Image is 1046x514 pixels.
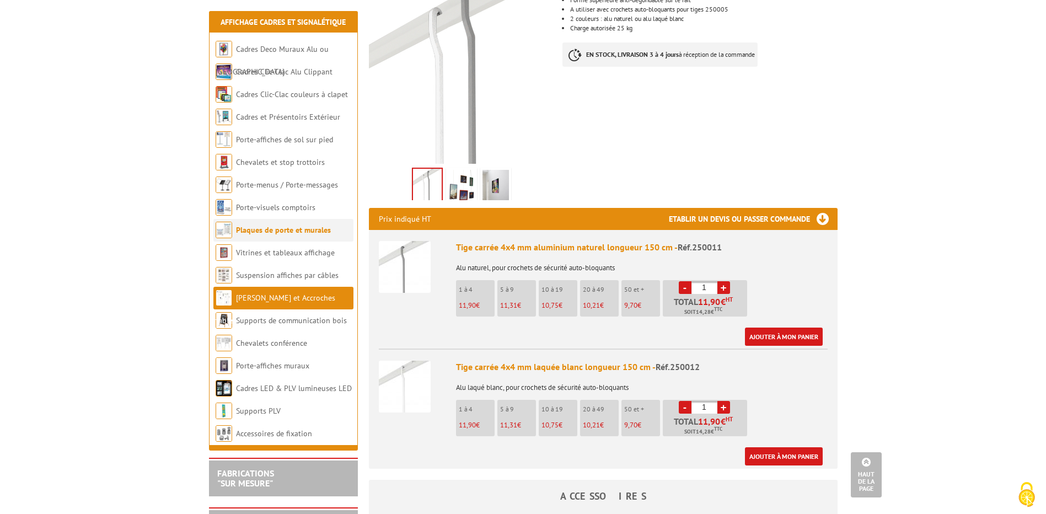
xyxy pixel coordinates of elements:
[459,420,476,430] span: 11,90
[236,429,312,438] a: Accessoires de fixation
[456,256,828,272] p: Alu naturel, pour crochets de sécurité auto-bloquants
[216,131,232,148] img: Porte-affiches de sol sur pied
[541,420,559,430] span: 10,75
[541,301,559,310] span: 10,75
[583,405,619,413] p: 20 à 49
[236,89,348,99] a: Cadres Clic-Clac couleurs à clapet
[236,67,332,77] a: Cadres Clic-Clac Alu Clippant
[216,222,232,238] img: Plaques de porte et murales
[379,361,431,413] img: Tige carrée 4x4 mm laquée blanc longueur 150 cm
[236,202,315,212] a: Porte-visuels comptoirs
[216,199,232,216] img: Porte-visuels comptoirs
[216,267,232,283] img: Suspension affiches par câbles
[656,361,700,372] span: Réf.250012
[745,328,823,346] a: Ajouter à mon panier
[456,241,828,254] div: Tige carrée 4x4 mm aluminium naturel longueur 150 cm -
[684,427,722,436] span: Soit €
[236,225,331,235] a: Plaques de porte et murales
[459,301,476,310] span: 11,90
[236,248,335,258] a: Vitrines et tableaux affichage
[678,242,722,253] span: Réf.250011
[570,15,837,22] li: 2 couleurs : alu naturel ou alu laqué blanc
[236,270,339,280] a: Suspension affiches par câbles
[721,417,726,426] span: €
[726,296,733,303] sup: HT
[666,417,747,436] p: Total
[583,420,600,430] span: 10,21
[216,403,232,419] img: Supports PLV
[696,427,711,436] span: 14,28
[236,338,307,348] a: Chevalets conférence
[698,297,721,306] span: 11,90
[379,208,431,230] p: Prix indiqué HT
[717,281,730,294] a: +
[216,154,232,170] img: Chevalets et stop trottoirs
[624,420,637,430] span: 9,70
[714,426,722,432] sup: TTC
[583,286,619,293] p: 20 à 49
[583,301,600,310] span: 10,21
[696,308,711,317] span: 14,28
[236,157,325,167] a: Chevalets et stop trottoirs
[541,302,577,309] p: €
[717,401,730,414] a: +
[684,308,722,317] span: Soit €
[624,301,637,310] span: 9,70
[413,169,442,203] img: 250011_250012_tige_carree_alu_rail_cimaise_accroche.jpg
[714,306,722,312] sup: TTC
[236,112,340,122] a: Cadres et Présentoirs Extérieur
[236,180,338,190] a: Porte-menus / Porte-messages
[369,491,838,502] h4: ACCESSOIRES
[236,135,333,144] a: Porte-affiches de sol sur pied
[721,297,726,306] span: €
[500,286,536,293] p: 5 à 9
[216,44,329,77] a: Cadres Deco Muraux Alu ou [GEOGRAPHIC_DATA]
[570,6,837,13] li: A utiliser avec crochets auto-bloquants pour tiges 250005
[570,25,837,31] li: Charge autorisée 25 kg
[216,41,232,57] img: Cadres Deco Muraux Alu ou Bois
[541,421,577,429] p: €
[216,293,335,325] a: [PERSON_NAME] et Accroches tableaux
[216,335,232,351] img: Chevalets conférence
[745,447,823,465] a: Ajouter à mon panier
[236,383,352,393] a: Cadres LED & PLV lumineuses LED
[459,421,495,429] p: €
[586,50,679,58] strong: EN STOCK, LIVRAISON 3 à 4 jours
[216,244,232,261] img: Vitrines et tableaux affichage
[624,302,660,309] p: €
[456,361,828,373] div: Tige carrée 4x4 mm laquée blanc longueur 150 cm -
[851,452,882,497] a: Haut de la page
[216,86,232,103] img: Cadres Clic-Clac couleurs à clapet
[216,290,232,306] img: Cimaises et Accroches tableaux
[666,297,747,317] p: Total
[624,286,660,293] p: 50 et +
[1013,481,1040,508] img: Cookies (fenêtre modale)
[500,405,536,413] p: 5 à 9
[379,241,431,293] img: Tige carrée 4x4 mm aluminium naturel longueur 150 cm
[236,406,281,416] a: Supports PLV
[216,357,232,374] img: Porte-affiches muraux
[448,170,475,204] img: 250011_250012_tige_carree_alu_rail_cimaise_cadres.jpg
[221,17,346,27] a: Affichage Cadres et Signalétique
[482,170,509,204] img: rail_cimaise_horizontal_fixation_installation_cadre_decoration_tableau_vernissage_exposition_affi...
[562,42,758,67] p: à réception de la commande
[500,301,517,310] span: 11,31
[679,401,691,414] a: -
[236,315,347,325] a: Supports de communication bois
[236,361,309,371] a: Porte-affiches muraux
[726,415,733,423] sup: HT
[624,421,660,429] p: €
[541,405,577,413] p: 10 à 19
[216,380,232,397] img: Cadres LED & PLV lumineuses LED
[500,302,536,309] p: €
[1007,476,1046,514] button: Cookies (fenêtre modale)
[679,281,691,294] a: -
[216,176,232,193] img: Porte-menus / Porte-messages
[669,208,838,230] h3: Etablir un devis ou passer commande
[459,286,495,293] p: 1 à 4
[624,405,660,413] p: 50 et +
[217,468,274,489] a: FABRICATIONS"Sur Mesure"
[583,421,619,429] p: €
[216,425,232,442] img: Accessoires de fixation
[456,376,828,392] p: Alu laqué blanc, pour crochets de sécurité auto-bloquants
